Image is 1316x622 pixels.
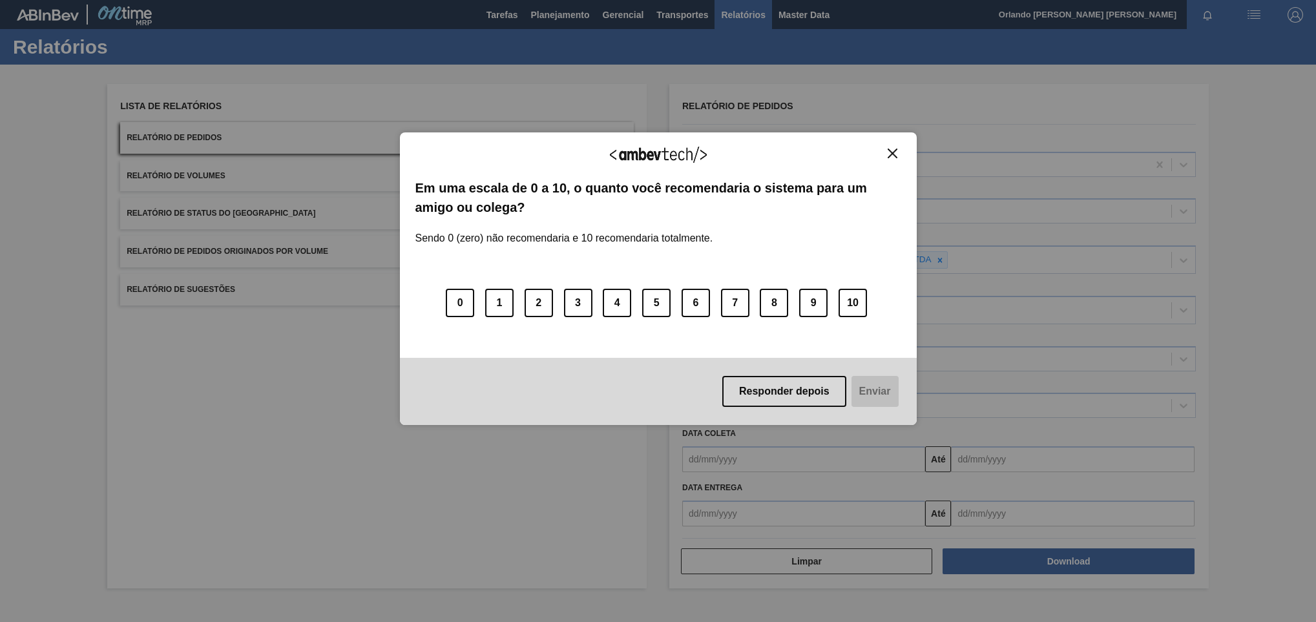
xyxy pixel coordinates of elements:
[525,289,553,317] button: 2
[564,289,592,317] button: 3
[485,289,514,317] button: 1
[603,289,631,317] button: 4
[415,217,713,244] label: Sendo 0 (zero) não recomendaria e 10 recomendaria totalmente.
[642,289,671,317] button: 5
[722,376,846,407] button: Responder depois
[888,149,897,158] img: Close
[839,289,867,317] button: 10
[884,148,901,159] button: Close
[610,147,707,163] img: Logo Ambevtech
[799,289,828,317] button: 9
[682,289,710,317] button: 6
[415,178,901,218] label: Em uma escala de 0 a 10, o quanto você recomendaria o sistema para um amigo ou colega?
[446,289,474,317] button: 0
[760,289,788,317] button: 8
[721,289,749,317] button: 7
